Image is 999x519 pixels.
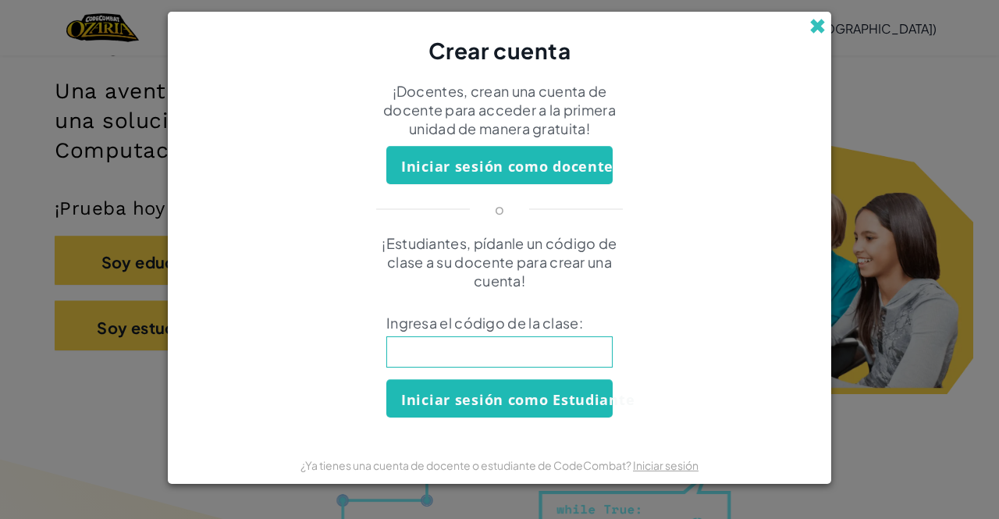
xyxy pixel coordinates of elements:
font: Iniciar sesión como Estudiante [401,390,635,409]
font: ¡Estudiantes, pídanle un código de clase a su docente para crear una cuenta! [382,234,617,290]
font: ¿Ya tienes una cuenta de docente o estudiante de CodeCombat? [300,458,631,472]
font: Iniciar sesión como docente [401,157,613,176]
font: ¡Docentes, crean una cuenta de docente para acceder a la primera unidad de manera gratuita! [383,82,616,137]
button: Iniciar sesión como docente [386,146,613,184]
font: Ingresa el código de la clase: [386,314,583,332]
font: o [495,200,504,218]
a: Iniciar sesión [633,458,699,472]
font: Crear cuenta [428,37,571,64]
button: Iniciar sesión como Estudiante [386,379,613,418]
